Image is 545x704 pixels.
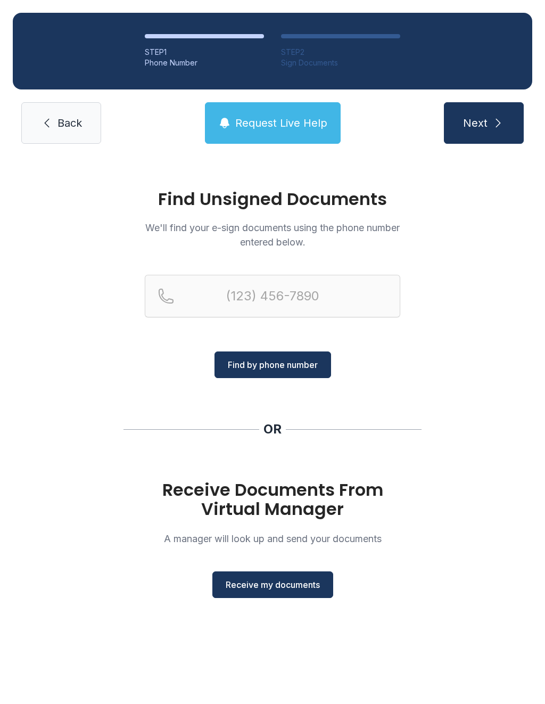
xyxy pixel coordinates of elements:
p: A manager will look up and send your documents [145,531,400,546]
span: Find by phone number [228,358,318,371]
div: Sign Documents [281,58,400,68]
div: Phone Number [145,58,264,68]
h1: Receive Documents From Virtual Manager [145,480,400,519]
p: We'll find your e-sign documents using the phone number entered below. [145,220,400,249]
div: STEP 1 [145,47,264,58]
div: STEP 2 [281,47,400,58]
span: Next [463,116,488,130]
span: Back [57,116,82,130]
span: Receive my documents [226,578,320,591]
span: Request Live Help [235,116,327,130]
h1: Find Unsigned Documents [145,191,400,208]
input: Reservation phone number [145,275,400,317]
div: OR [263,421,282,438]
